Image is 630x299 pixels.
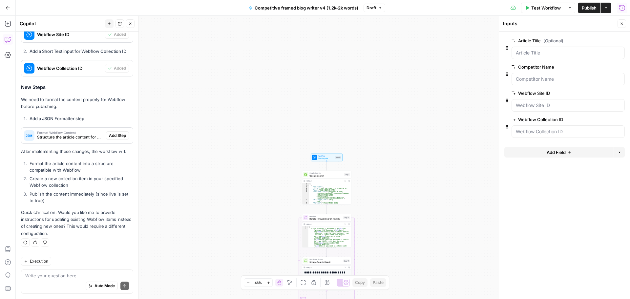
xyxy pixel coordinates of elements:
label: Webflow Collection ID [512,116,588,123]
span: Publish [582,5,597,11]
g: Edge from step_16 to step_17 [326,247,327,257]
button: Competitive framed blog writer v4 (1.2k-2k words) [245,3,362,13]
button: Add Step [106,131,129,140]
div: Step 17 [343,259,350,262]
label: Competitor Name [512,64,588,70]
div: 1 [302,183,309,185]
div: This output is too large & has been abbreviated for review. to view the full content. [306,285,350,290]
p: After implementing these changes, the workflow will: [21,148,133,155]
g: Edge from step_1 to step_16 [326,204,327,214]
div: Output [306,223,343,225]
li: Create a new collection item in your specified Webflow collection [28,175,133,188]
div: Google SearchGoogle SearchStep 1Output[ { "position":1, "title":"Soul Machines | We Humanize AI",... [302,171,351,204]
input: Competitor Name [516,76,620,82]
span: Add Step [109,133,126,139]
strong: Add a Short Text input for Webflow Collection ID [30,49,126,54]
label: Article Title [512,37,588,44]
button: Test Workflow [521,3,565,13]
span: Scrape Search Result [309,260,342,264]
span: Set Inputs [318,157,334,160]
div: 3 [302,186,309,188]
span: Toggle code folding, rows 2 through 43 [307,185,309,186]
span: Structure the article content for Webflow publishing [37,134,103,140]
div: Inputs [503,20,616,27]
div: Copilot [20,20,103,27]
li: Format the article content into a structure compatible with Webflow [28,160,133,173]
li: Publish the content immediately (since live is set to true) [28,191,133,204]
div: 4 [302,188,309,189]
span: Iterate Through Search Results [309,217,342,221]
button: Added [105,64,129,73]
input: Webflow Collection ID [516,128,620,135]
div: Inputs [335,156,341,159]
button: Execution [21,257,51,266]
input: Article Title [516,50,620,56]
div: Step 16 [343,216,350,219]
div: Output [306,180,343,182]
span: Competitive framed blog writer v4 (1.2k-2k words) [255,5,358,11]
span: Toggle code folding, rows 1 through 44 [307,183,309,185]
g: Edge from start to step_1 [326,161,327,170]
button: Draft [364,4,385,12]
div: 1 [302,226,308,228]
button: Paste [370,278,386,287]
span: Test Workflow [531,5,561,11]
div: Output [306,266,343,269]
div: 2 [302,185,309,186]
span: Webflow Collection ID [37,65,102,72]
div: 6 [302,191,309,199]
span: Webflow Site ID [37,31,102,38]
button: Add Field [504,147,614,158]
span: Iteration [309,215,342,218]
div: Step 1 [344,173,350,176]
span: Toggle code folding, rows 1 through 3 [306,226,308,228]
span: Execution [30,258,48,264]
label: Webflow Site ID [512,90,588,96]
p: Quick clarification: Would you like me to provide instructions for updating existing Webflow item... [21,209,133,237]
div: 5 [302,189,309,191]
span: Draft [367,5,376,11]
span: Add Field [547,149,566,156]
span: Added [114,65,126,71]
span: Copy [355,280,365,286]
div: LoopIterationIterate Through Search ResultsStep 16Output[ "# Soul Machines | We Humanize AI\n\nSo... [302,214,351,248]
button: Publish [578,3,600,13]
span: Google Search [309,174,343,177]
button: Added [105,30,129,39]
div: 7 [302,199,309,202]
span: Paste [373,280,384,286]
span: (Optional) [543,37,563,44]
button: Copy [352,278,367,287]
input: Webflow Site ID [516,102,620,109]
span: 48% [255,280,262,285]
button: Auto Mode [86,282,118,290]
strong: Add a JSON Formatter step [30,116,84,121]
div: 8 [302,202,309,208]
span: Web Page Scrape [309,258,342,261]
span: Added [114,32,126,37]
span: Auto Mode [94,283,115,289]
span: Google Search [309,172,343,175]
span: Format Webflow Content [37,131,103,134]
h3: New Steps [21,83,133,92]
span: Workflow [318,155,334,157]
p: We need to format the content properly for Webflow before publishing. [21,96,133,110]
div: WorkflowSet InputsInputs [302,154,351,161]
